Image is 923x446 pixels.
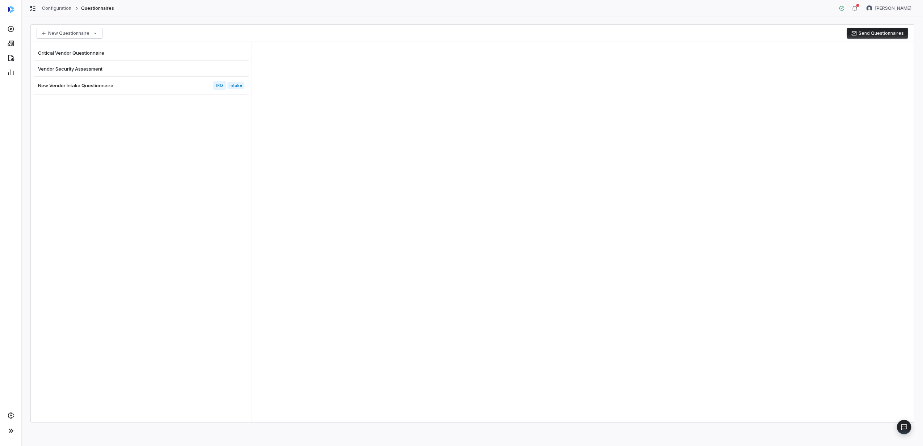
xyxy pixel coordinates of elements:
span: IRQ [213,81,226,90]
span: Vendor Security Assessment [38,66,102,72]
a: New Vendor Intake QuestionnaireIRQIntake [34,77,249,94]
a: Configuration [42,5,72,11]
button: New Questionnaire [37,28,102,39]
span: Critical Vendor Questionnaire [38,50,104,56]
span: [PERSON_NAME] [875,5,911,11]
span: Questionnaires [81,5,114,11]
span: Intake [227,82,244,89]
a: Critical Vendor Questionnaire [34,45,249,61]
a: Vendor Security Assessment [34,61,249,77]
img: svg%3e [8,6,14,13]
span: New Vendor Intake Questionnaire [38,82,113,89]
button: Brian Anderson avatar[PERSON_NAME] [862,3,916,14]
button: Send Questionnaires [847,28,908,39]
img: Brian Anderson avatar [867,5,872,11]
